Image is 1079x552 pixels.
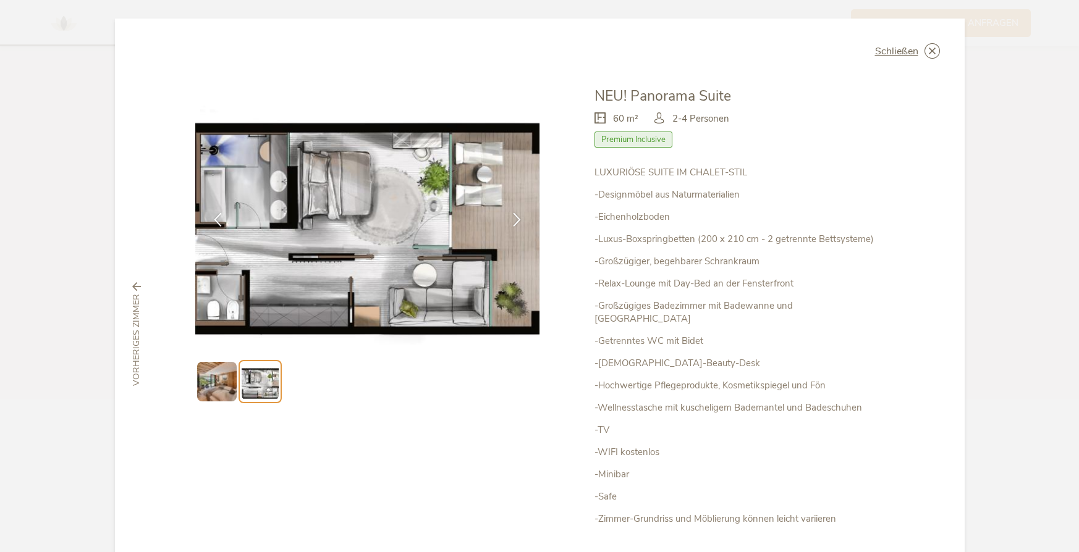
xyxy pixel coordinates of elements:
p: -Großzügiges Badezimmer mit Badewanne und [GEOGRAPHIC_DATA] [595,299,884,325]
p: -Relax-Lounge mit Day-Bed an der Fensterfront [595,277,884,290]
img: Preview [197,362,237,401]
p: -Großzügiger, begehbarer Schrankraum [595,255,884,268]
span: Premium Inclusive [595,132,672,148]
img: NEU! Panorama Suite [195,86,540,345]
span: 2-4 Personen [672,112,729,125]
p: LUXURIÖSE SUITE IM CHALET-STIL [595,166,884,179]
p: -Designmöbel aus Naturmaterialien [595,188,884,201]
p: -Eichenholzboden [595,211,884,224]
span: Schließen [875,46,918,56]
p: -Hochwertige Pflegeprodukte, Kosmetikspiegel und Fön [595,379,884,392]
p: -Getrenntes WC mit Bidet [595,335,884,348]
span: 60 m² [613,112,638,125]
p: -Luxus-Boxspringbetten (200 x 210 cm - 2 getrennte Bettsysteme) [595,233,884,246]
img: Preview [242,363,279,400]
p: -[DEMOGRAPHIC_DATA]-Beauty-Desk [595,357,884,370]
span: NEU! Panorama Suite [595,86,731,106]
span: vorheriges Zimmer [130,294,143,386]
